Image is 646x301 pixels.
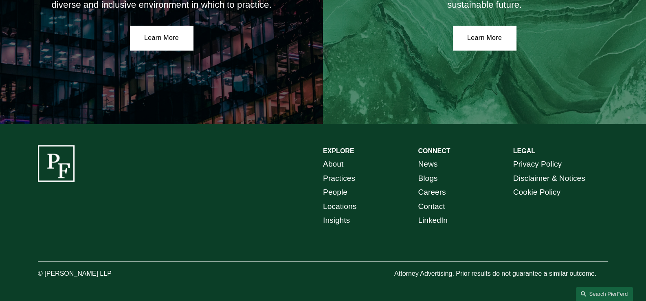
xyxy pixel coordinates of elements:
a: LinkedIn [418,213,448,228]
p: © [PERSON_NAME] LLP [38,268,157,280]
a: Insights [323,213,350,228]
a: Practices [323,171,355,186]
a: Disclaimer & Notices [513,171,585,186]
a: Learn More [130,26,193,50]
a: Locations [323,200,356,214]
a: Privacy Policy [513,157,562,171]
strong: EXPLORE [323,147,354,154]
a: Contact [418,200,445,214]
strong: LEGAL [513,147,535,154]
a: About [323,157,343,171]
a: Blogs [418,171,437,186]
p: Attorney Advertising. Prior results do not guarantee a similar outcome. [394,268,608,280]
strong: CONNECT [418,147,450,154]
a: People [323,185,347,200]
a: Cookie Policy [513,185,560,200]
a: News [418,157,437,171]
a: Search this site [576,287,633,301]
a: Learn More [453,26,516,50]
a: Careers [418,185,446,200]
